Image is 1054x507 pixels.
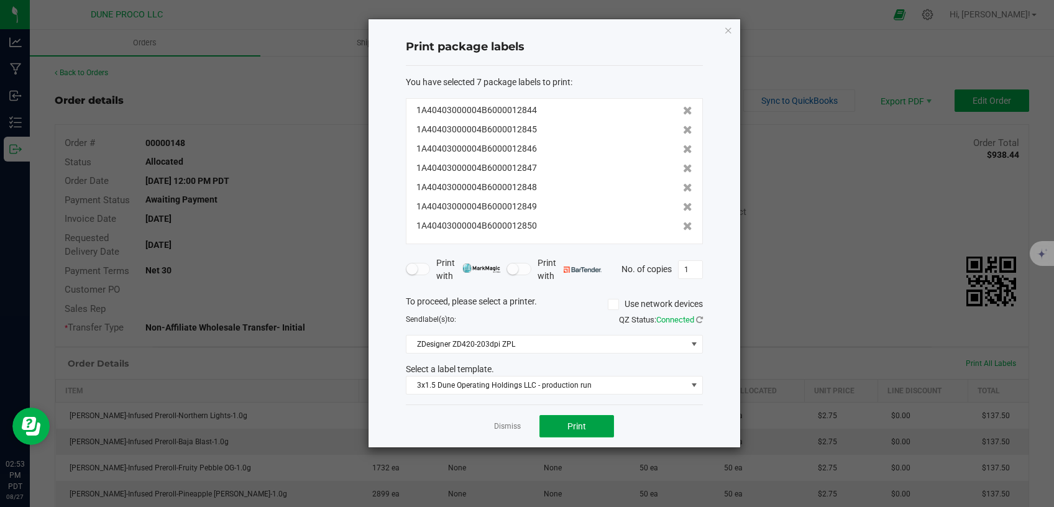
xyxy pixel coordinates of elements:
[416,219,537,232] span: 1A40403000004B6000012850
[396,363,712,376] div: Select a label template.
[406,377,687,394] span: 3x1.5 Dune Operating Holdings LLC - production run
[462,263,500,273] img: mark_magic_cybra.png
[406,39,703,55] h4: Print package labels
[416,200,537,213] span: 1A40403000004B6000012849
[416,104,537,117] span: 1A40403000004B6000012844
[416,123,537,136] span: 1A40403000004B6000012845
[619,315,703,324] span: QZ Status:
[564,267,602,273] img: bartender.png
[423,315,447,324] span: label(s)
[416,181,537,194] span: 1A40403000004B6000012848
[396,295,712,314] div: To proceed, please select a printer.
[406,77,571,87] span: You have selected 7 package labels to print
[539,415,614,437] button: Print
[406,336,687,353] span: ZDesigner ZD420-203dpi ZPL
[416,142,537,155] span: 1A40403000004B6000012846
[12,408,50,445] iframe: Resource center
[436,257,500,283] span: Print with
[406,315,456,324] span: Send to:
[406,76,703,89] div: :
[416,162,537,175] span: 1A40403000004B6000012847
[538,257,602,283] span: Print with
[494,421,521,432] a: Dismiss
[567,421,586,431] span: Print
[608,298,703,311] label: Use network devices
[656,315,694,324] span: Connected
[621,263,672,273] span: No. of copies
